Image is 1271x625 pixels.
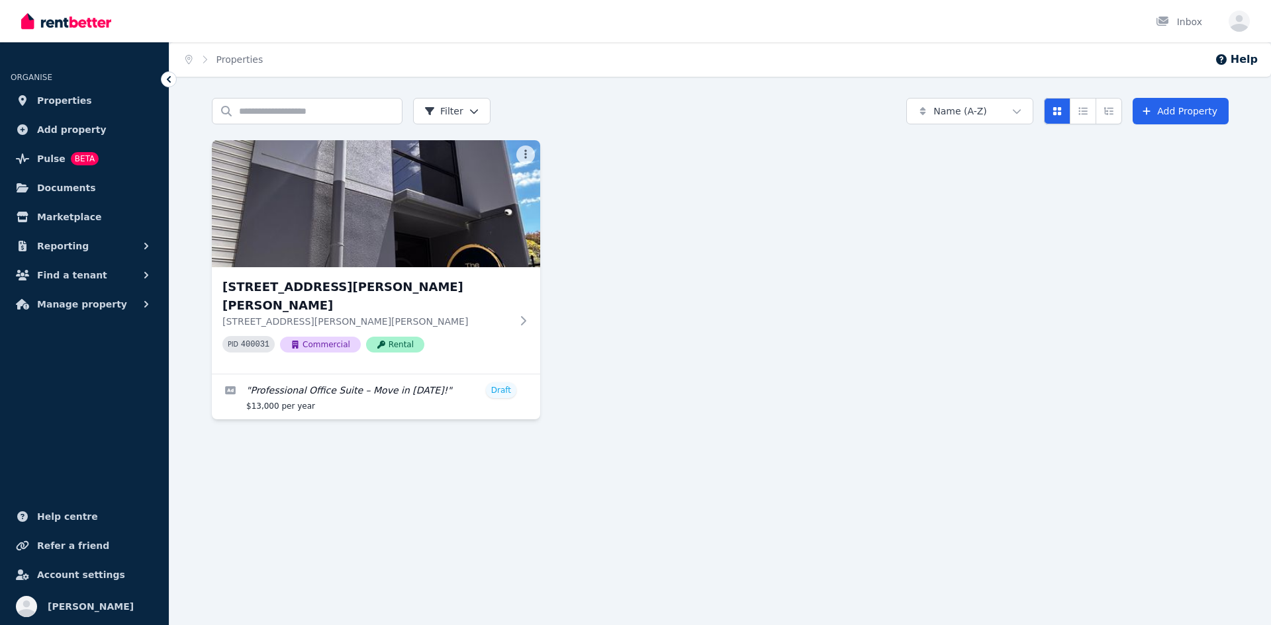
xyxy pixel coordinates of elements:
[37,296,127,312] span: Manage property
[413,98,491,124] button: Filter
[11,503,158,530] a: Help centre
[222,315,511,328] p: [STREET_ADDRESS][PERSON_NAME][PERSON_NAME]
[280,337,361,353] span: Commercial
[1044,98,1070,124] button: Card view
[37,509,98,524] span: Help centre
[933,104,987,118] span: Name (A-Z)
[37,209,101,225] span: Marketplace
[71,152,99,165] span: BETA
[241,340,269,349] code: 400031
[37,538,109,554] span: Refer a friend
[11,233,158,259] button: Reporting
[11,204,158,230] a: Marketplace
[216,54,263,65] a: Properties
[11,146,158,172] a: PulseBETA
[366,337,424,353] span: Rental
[11,532,158,559] a: Refer a friend
[37,567,125,583] span: Account settings
[37,267,107,283] span: Find a tenant
[37,180,96,196] span: Documents
[37,122,107,138] span: Add property
[1215,52,1258,67] button: Help
[1044,98,1122,124] div: View options
[11,73,52,82] span: ORGANISE
[21,11,111,31] img: RentBetter
[37,238,89,254] span: Reporting
[11,291,158,317] button: Manage property
[11,175,158,201] a: Documents
[37,93,92,108] span: Properties
[212,140,540,374] a: 16/10 Graham St, Melton[STREET_ADDRESS][PERSON_NAME][PERSON_NAME][STREET_ADDRESS][PERSON_NAME][PE...
[1156,15,1202,28] div: Inbox
[1096,98,1122,124] button: Expanded list view
[906,98,1033,124] button: Name (A-Z)
[11,87,158,114] a: Properties
[48,599,134,614] span: [PERSON_NAME]
[228,341,238,348] small: PID
[11,262,158,288] button: Find a tenant
[1133,98,1229,124] a: Add Property
[11,116,158,143] a: Add property
[11,562,158,588] a: Account settings
[1070,98,1096,124] button: Compact list view
[212,140,540,267] img: 16/10 Graham St, Melton
[222,278,511,315] h3: [STREET_ADDRESS][PERSON_NAME][PERSON_NAME]
[37,151,66,167] span: Pulse
[212,374,540,419] a: Edit listing: Professional Office Suite – Move in Today!
[169,42,279,77] nav: Breadcrumb
[516,146,535,164] button: More options
[424,104,463,118] span: Filter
